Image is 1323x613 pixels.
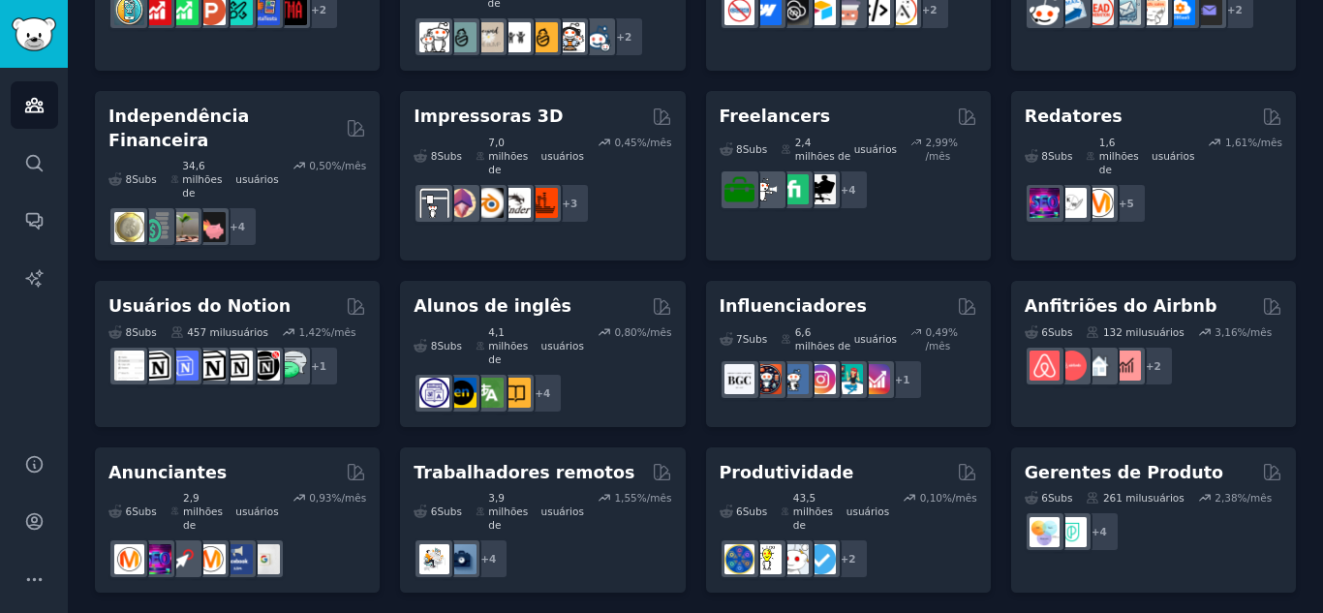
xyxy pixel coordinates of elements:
font: usuários [854,143,897,155]
img: marketing [114,544,144,574]
font: %/mês [1247,137,1282,148]
img: Investimentos AirBnB [1111,351,1141,381]
img: MelhoresModelos de Noção [250,351,280,381]
font: + [480,553,489,565]
font: 2 [930,4,937,15]
font: 2 [1154,360,1161,372]
img: SEO [1030,188,1060,218]
img: Finanças Pessoais do Reino Unido [114,212,144,242]
font: + [840,553,848,565]
img: pais de múltiplos [555,22,585,52]
img: imóveis para alugar [1084,351,1114,381]
font: 43,5 milhões de [793,492,833,531]
font: Alunos de inglês [414,296,571,316]
font: 457 mil [187,326,225,338]
img: ender3 [501,188,531,218]
font: 4 [238,221,245,232]
font: + [894,374,903,385]
img: Modelagem 3D [446,188,477,218]
font: 3 [570,198,577,209]
img: Anúncios do Facebook [223,544,253,574]
img: Modelos de noção [114,351,144,381]
font: 6 [736,506,743,517]
font: 4 [848,184,855,196]
img: Anfitriões do Airbnb [1057,351,1087,381]
font: 1 [320,360,326,372]
font: Independência Financeira [108,107,249,150]
font: 2,38 [1215,492,1237,504]
font: Produtividade [720,463,854,482]
font: 5 [1127,198,1134,209]
font: + [1119,198,1127,209]
font: %/mês [322,326,356,338]
font: 3,9 milhões de [488,492,528,531]
font: 4 [543,387,550,399]
font: 2,99 [926,137,948,148]
font: 1,6 milhões de [1099,137,1139,175]
font: 6 [1041,492,1048,504]
img: FixMyPrint [528,188,558,218]
img: Gestão de Produtos [1030,517,1060,547]
font: usuários [235,173,278,185]
img: NotionGeeks [196,351,226,381]
font: Anunciantes [108,463,227,482]
font: %/mês [942,492,977,504]
img: mídias sociais [752,364,782,394]
font: %/mês [637,492,672,504]
img: Pais solteiros [446,22,477,52]
font: %/mês [637,137,672,148]
font: 4 [1100,526,1107,537]
font: Subs [1048,326,1072,338]
font: Subs [743,143,767,155]
font: usuários [541,340,584,352]
font: %/mês [332,492,367,504]
img: Gerenciamento de produtos [1057,517,1087,547]
font: Subs [743,506,767,517]
img: além do solavanco [474,22,504,52]
img: anúncios do Google [250,544,280,574]
img: liquidificador [474,188,504,218]
font: + [1092,526,1100,537]
img: NoçãoPromover [277,351,307,381]
font: 2 [625,31,631,43]
font: usuários [854,333,897,345]
font: Subs [132,326,156,338]
font: + [230,221,238,232]
font: + [1227,4,1236,15]
font: 1,55 [614,492,636,504]
font: 6 [1041,326,1048,338]
img: Impressão 3D [419,188,449,218]
img: PPC [169,544,199,574]
img: AskNotion [223,351,253,381]
font: % /mês [926,326,958,352]
img: Aprenda inglês no Reddit [501,378,531,408]
img: para contratar [724,174,754,204]
font: Subs [1048,492,1072,504]
font: 6 [431,506,438,517]
font: Anfitriões do Airbnb [1025,296,1217,316]
img: Trabalhos remotos [419,544,449,574]
font: %/mês [637,326,672,338]
img: criações de noções [141,351,171,381]
font: 132 mil [1103,326,1141,338]
font: Subs [437,340,461,352]
font: + [311,4,320,15]
font: + [535,387,543,399]
font: %/mês [1238,326,1273,338]
font: % /mês [926,137,958,162]
img: crianças pequenas [501,22,531,52]
font: 6 [126,506,133,517]
font: usuários [226,326,268,338]
img: aprendizagem de línguas [419,378,449,408]
img: produtividade [779,544,809,574]
font: 1,42 [298,326,321,338]
img: troca_de_idiomas [474,378,504,408]
font: usuários [846,506,889,517]
font: + [1146,360,1154,372]
img: truques de vida [752,544,782,574]
img: Novos Pais [528,22,558,52]
font: 2 [848,553,855,565]
font: + [562,198,570,209]
img: trabalhar [446,544,477,574]
font: 8 [736,143,743,155]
